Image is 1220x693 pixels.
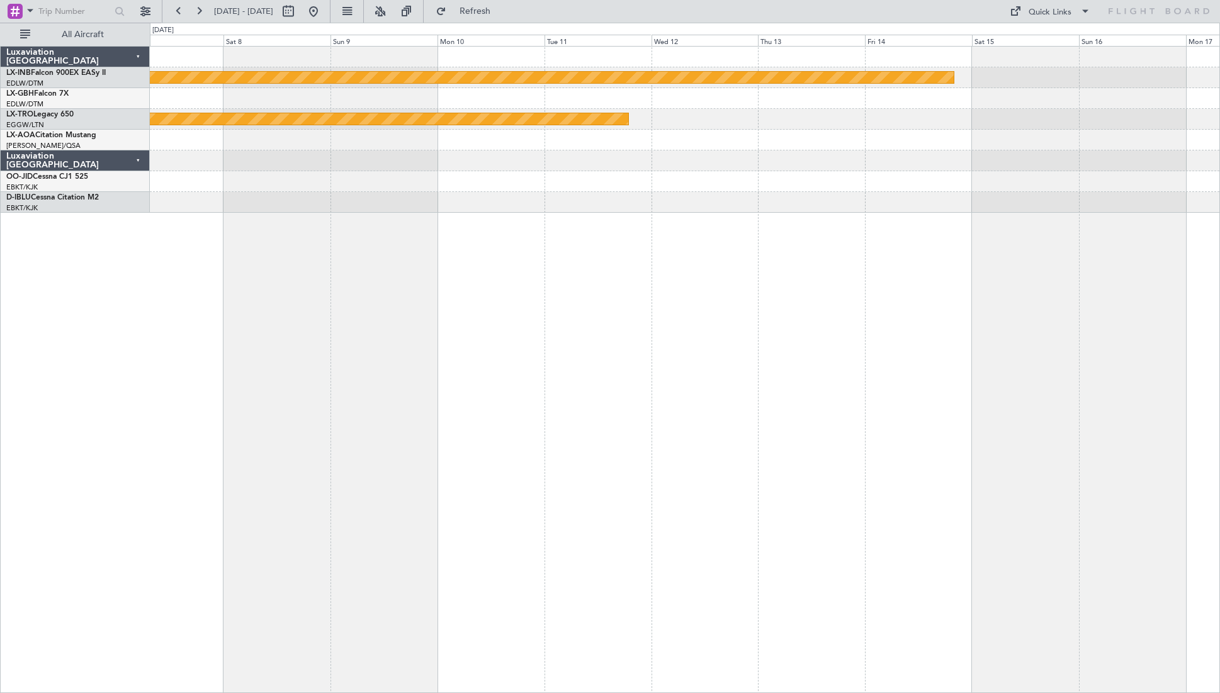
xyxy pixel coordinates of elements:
[430,1,506,21] button: Refresh
[6,173,33,181] span: OO-JID
[6,132,96,139] a: LX-AOACitation Mustang
[6,69,31,77] span: LX-INB
[449,7,502,16] span: Refresh
[6,79,43,88] a: EDLW/DTM
[223,35,330,46] div: Sat 8
[116,35,223,46] div: Fri 7
[758,35,865,46] div: Thu 13
[652,35,759,46] div: Wed 12
[214,6,273,17] span: [DATE] - [DATE]
[6,194,99,201] a: D-IBLUCessna Citation M2
[38,2,111,21] input: Trip Number
[6,111,33,118] span: LX-TRO
[6,111,74,118] a: LX-TROLegacy 650
[6,183,38,192] a: EBKT/KJK
[1029,6,1071,19] div: Quick Links
[1003,1,1097,21] button: Quick Links
[6,90,34,98] span: LX-GBH
[6,120,44,130] a: EGGW/LTN
[1079,35,1186,46] div: Sun 16
[6,69,106,77] a: LX-INBFalcon 900EX EASy II
[33,30,133,39] span: All Aircraft
[6,194,31,201] span: D-IBLU
[865,35,972,46] div: Fri 14
[6,90,69,98] a: LX-GBHFalcon 7X
[6,141,81,150] a: [PERSON_NAME]/QSA
[545,35,652,46] div: Tue 11
[6,99,43,109] a: EDLW/DTM
[6,173,88,181] a: OO-JIDCessna CJ1 525
[6,132,35,139] span: LX-AOA
[438,35,545,46] div: Mon 10
[152,25,174,36] div: [DATE]
[14,25,137,45] button: All Aircraft
[6,203,38,213] a: EBKT/KJK
[972,35,1079,46] div: Sat 15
